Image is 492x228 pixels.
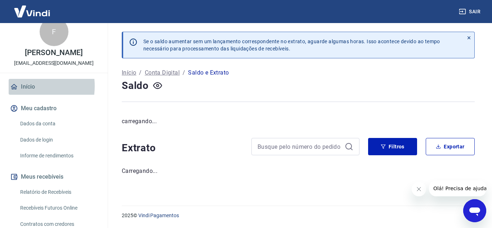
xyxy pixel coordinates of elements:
button: Filtros [368,138,417,155]
p: Se o saldo aumentar sem um lançamento correspondente no extrato, aguarde algumas horas. Isso acon... [143,38,440,52]
a: Dados de login [17,133,99,147]
button: Exportar [426,138,475,155]
iframe: Fechar mensagem [412,182,426,196]
a: Vindi Pagamentos [138,213,179,218]
h4: Extrato [122,141,243,155]
a: Dados da conta [17,116,99,131]
a: Conta Digital [145,68,180,77]
iframe: Mensagem da empresa [429,180,486,196]
p: Carregando... [122,167,475,175]
p: carregando... [122,117,475,126]
button: Sair [457,5,483,18]
a: Recebíveis Futuros Online [17,201,99,215]
span: Olá! Precisa de ajuda? [4,5,61,11]
button: Meus recebíveis [9,169,99,185]
a: Relatório de Recebíveis [17,185,99,200]
p: Saldo e Extrato [188,68,229,77]
p: [PERSON_NAME] [25,49,82,57]
button: Meu cadastro [9,100,99,116]
h4: Saldo [122,79,149,93]
a: Início [9,79,99,95]
p: / [139,68,142,77]
div: F [40,17,68,46]
input: Busque pelo número do pedido [258,141,342,152]
p: 2025 © [122,212,475,219]
p: / [183,68,185,77]
a: Informe de rendimentos [17,148,99,163]
p: [EMAIL_ADDRESS][DOMAIN_NAME] [14,59,94,67]
a: Início [122,68,136,77]
img: Vindi [9,0,55,22]
iframe: Botão para abrir a janela de mensagens [463,199,486,222]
